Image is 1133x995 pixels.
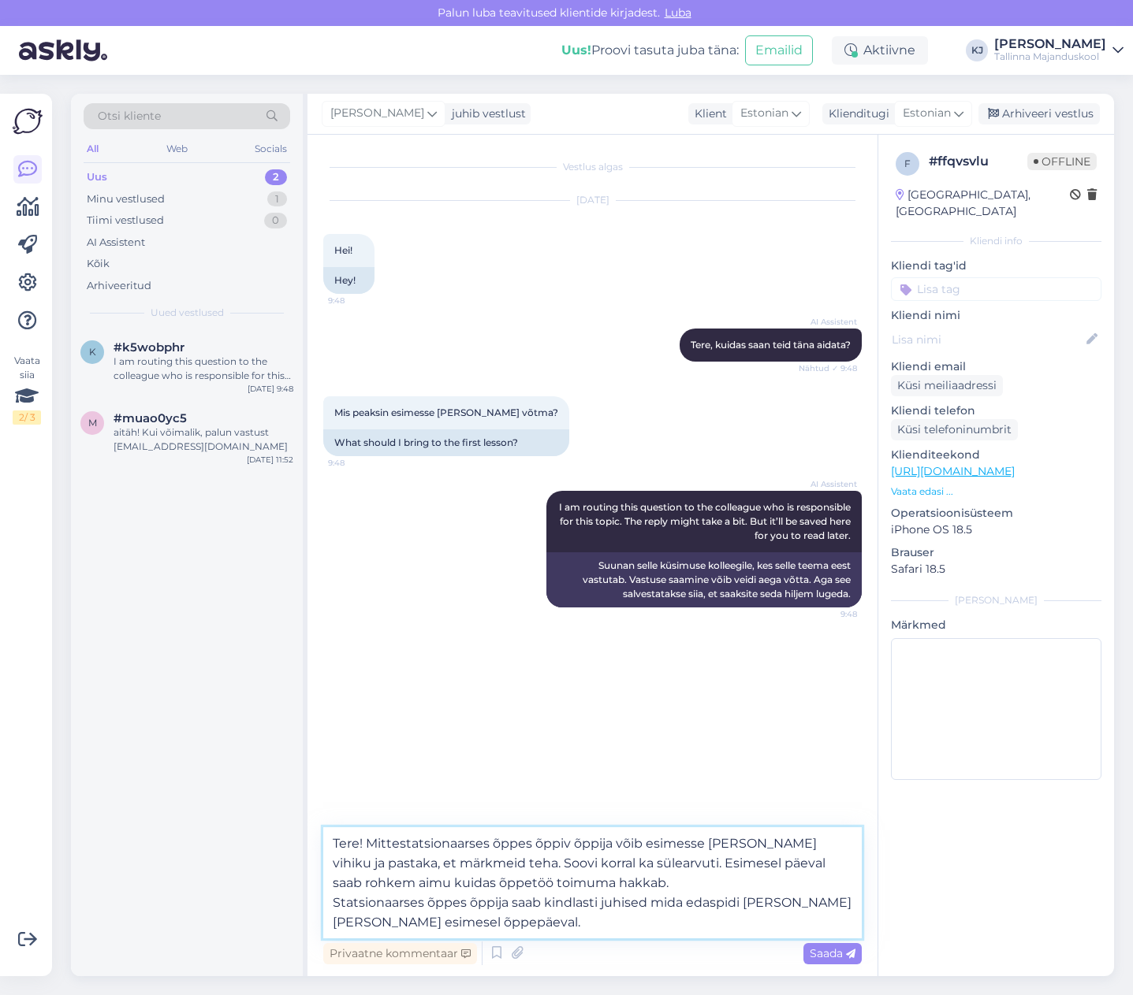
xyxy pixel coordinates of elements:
p: Kliendi nimi [891,307,1101,324]
span: Luba [660,6,696,20]
span: 9:48 [798,608,857,620]
span: f [904,158,911,169]
div: Vestlus algas [323,160,862,174]
span: 9:48 [328,295,387,306]
div: [DATE] 9:48 [248,383,293,395]
p: Märkmed [891,617,1101,633]
p: Kliendi tag'id [891,258,1101,274]
span: Saada [810,946,855,960]
span: Mis peaksin esimesse [PERSON_NAME] võtma? [334,407,558,418]
div: Küsi meiliaadressi [891,375,1003,396]
div: Minu vestlused [87,191,165,207]
div: Tiimi vestlused [87,213,164,228]
div: # ffqvsvlu [929,152,1027,171]
span: AI Assistent [798,316,857,328]
span: I am routing this question to the colleague who is responsible for this topic. The reply might ta... [559,501,853,541]
div: Tallinna Majanduskool [994,50,1106,63]
p: iPhone OS 18.5 [891,522,1101,538]
span: k [89,346,96,358]
div: Uus [87,169,107,185]
div: 0 [264,213,287,228]
div: aitäh! Kui võimalik, palun vastust [EMAIL_ADDRESS][DOMAIN_NAME] [114,425,293,454]
span: #muao0yc5 [114,411,187,425]
div: Klient [688,106,727,122]
p: Operatsioonisüsteem [891,505,1101,522]
div: What should I bring to the first lesson? [323,429,569,456]
div: [DATE] 11:52 [247,454,293,466]
div: Aktiivne [832,36,928,65]
div: Küsi telefoninumbrit [891,419,1018,440]
span: Nähtud ✓ 9:48 [798,362,857,374]
div: 1 [267,191,287,207]
p: Brauser [891,544,1101,561]
div: [GEOGRAPHIC_DATA], [GEOGRAPHIC_DATA] [896,187,1070,220]
p: Kliendi email [891,358,1101,375]
span: Estonian [740,105,788,122]
span: Tere, kuidas saan teid täna aidata? [691,339,851,351]
div: [PERSON_NAME] [994,38,1106,50]
div: Socials [252,139,290,159]
span: 9:48 [328,457,387,469]
span: m [88,417,97,429]
div: [PERSON_NAME] [891,593,1101,607]
p: Vaata edasi ... [891,485,1101,499]
span: [PERSON_NAME] [330,105,424,122]
div: I am routing this question to the colleague who is responsible for this topic. The reply might ta... [114,355,293,383]
img: Askly Logo [13,106,43,136]
div: AI Assistent [87,235,145,251]
p: Safari 18.5 [891,561,1101,577]
span: Otsi kliente [98,108,161,124]
span: Uued vestlused [151,306,224,320]
div: Arhiveeri vestlus [978,103,1100,124]
span: AI Assistent [798,478,857,490]
div: [DATE] [323,193,862,207]
div: juhib vestlust [445,106,526,122]
div: Klienditugi [822,106,889,122]
div: Arhiveeritud [87,278,151,294]
p: Klienditeekond [891,447,1101,463]
div: 2 / 3 [13,410,41,425]
div: Hey! [323,267,375,294]
a: [URL][DOMAIN_NAME] [891,464,1015,478]
p: Kliendi telefon [891,403,1101,419]
input: Lisa tag [891,277,1101,301]
div: Suunan selle küsimuse kolleegile, kes selle teema eest vastutab. Vastuse saamine võib veidi aega ... [546,552,862,607]
span: Estonian [903,105,951,122]
div: Kõik [87,256,110,272]
button: Emailid [745,35,813,65]
span: Hei! [334,244,352,256]
div: KJ [966,39,988,61]
div: All [84,139,102,159]
span: Offline [1027,153,1097,170]
div: Vaata siia [13,354,41,425]
div: Proovi tasuta juba täna: [561,41,739,60]
input: Lisa nimi [892,331,1083,348]
div: Web [163,139,191,159]
div: Privaatne kommentaar [323,943,477,964]
textarea: Tere! Mittestatsionaarses õppes õppiv õppija võib esimesse [PERSON_NAME] vihiku ja pastaka, et mä... [323,827,862,938]
a: [PERSON_NAME]Tallinna Majanduskool [994,38,1124,63]
div: 2 [265,169,287,185]
b: Uus! [561,43,591,58]
div: Kliendi info [891,234,1101,248]
span: #k5wobphr [114,340,184,355]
